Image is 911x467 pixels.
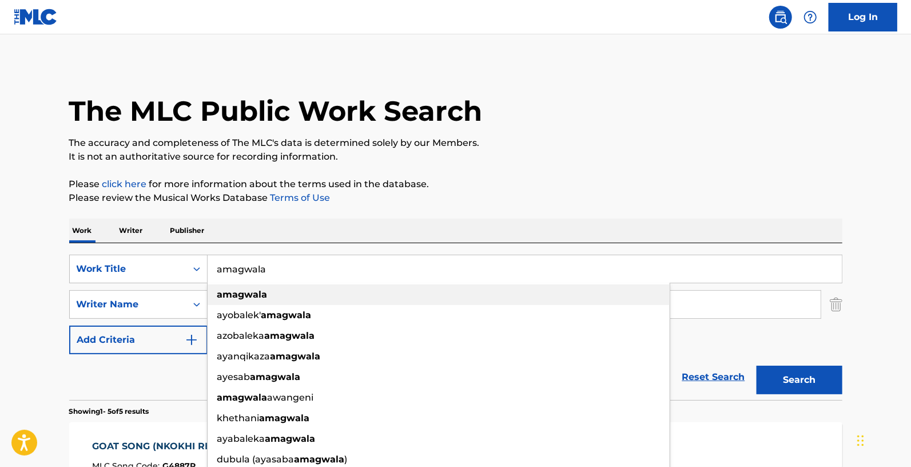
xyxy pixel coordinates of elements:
[77,262,180,276] div: Work Title
[69,219,96,243] p: Work
[261,310,312,320] strong: amagwala
[217,330,265,341] span: azobaleka
[268,192,331,203] a: Terms of Use
[265,433,316,444] strong: amagwala
[217,351,270,362] span: ayanqikaza
[345,454,348,465] span: )
[799,6,822,29] div: Help
[250,371,301,382] strong: amagwala
[69,177,842,191] p: Please for more information about the terms used in the database.
[77,298,180,311] div: Writer Name
[116,219,146,243] p: Writer
[217,289,268,300] strong: amagwala
[217,413,260,424] span: khethani
[830,290,842,319] img: Delete Criterion
[69,94,483,128] h1: The MLC Public Work Search
[769,6,792,29] a: Public Search
[167,219,208,243] p: Publisher
[217,392,268,403] strong: amagwala
[265,330,315,341] strong: amagwala
[69,191,842,205] p: Please review the Musical Works Database
[677,365,751,390] a: Reset Search
[69,406,149,417] p: Showing 1 - 5 of 5 results
[69,150,842,164] p: It is not an authoritative source for recording information.
[829,3,897,31] a: Log In
[217,371,250,382] span: ayesab
[217,310,261,320] span: ayobalek'
[857,424,864,458] div: Drag
[854,412,911,467] iframe: Chat Widget
[69,255,842,400] form: Search Form
[270,351,321,362] strong: amagwala
[774,10,787,24] img: search
[69,326,208,354] button: Add Criteria
[92,440,238,453] div: GOAT SONG (NKOKHI REMIX)
[757,366,842,394] button: Search
[69,136,842,150] p: The accuracy and completeness of The MLC's data is determined solely by our Members.
[185,333,198,347] img: 9d2ae6d4665cec9f34b9.svg
[217,454,295,465] span: dubula (ayasaba
[295,454,345,465] strong: amagwala
[102,179,147,189] a: click here
[803,10,817,24] img: help
[268,392,314,403] span: awangeni
[260,413,310,424] strong: amagwala
[217,433,265,444] span: ayabaleka
[14,9,58,25] img: MLC Logo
